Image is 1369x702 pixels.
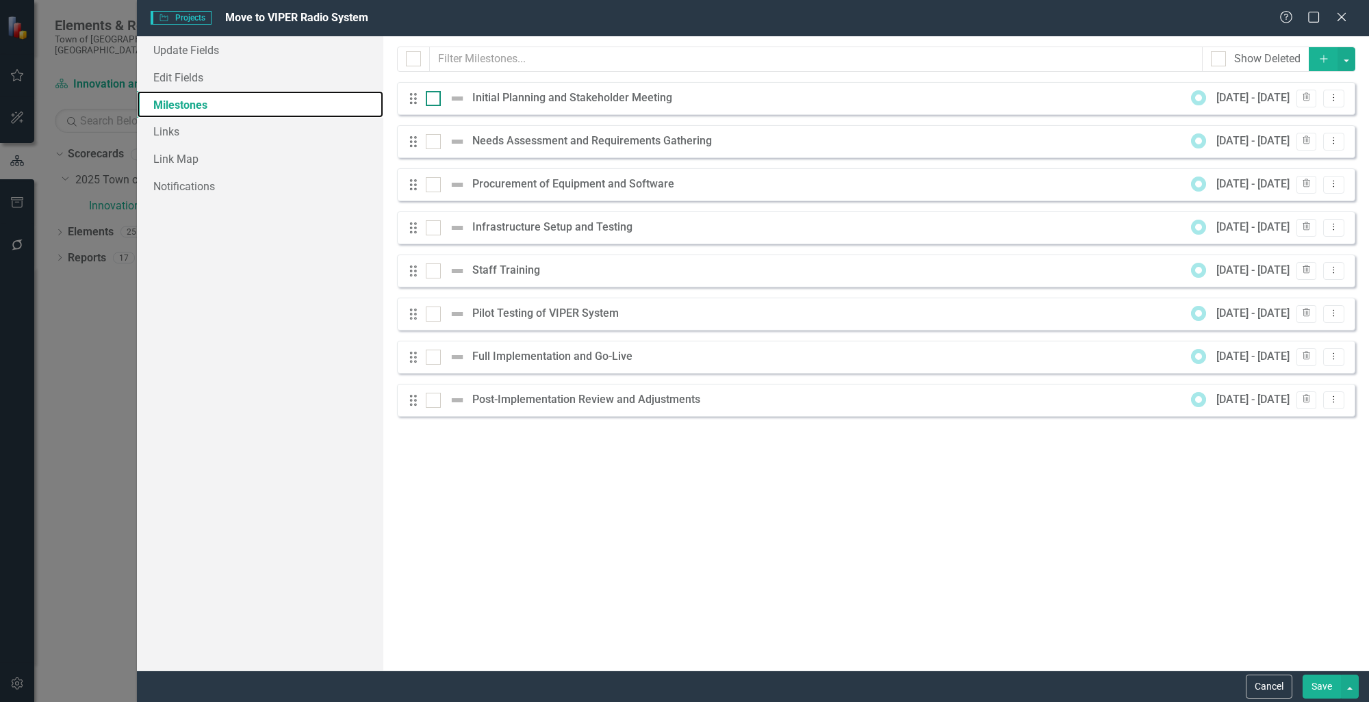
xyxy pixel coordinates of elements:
[1216,133,1290,149] div: [DATE] - [DATE]
[1303,675,1341,699] button: Save
[137,145,383,172] a: Link Map
[1216,306,1290,322] div: [DATE] - [DATE]
[1216,177,1290,192] div: [DATE] - [DATE]
[225,11,368,24] span: Move to VIPER Radio System
[449,306,465,322] img: Not Defined
[449,177,465,193] img: Not Defined
[137,64,383,91] a: Edit Fields
[151,11,212,25] span: Projects
[449,349,465,365] img: Not Defined
[1246,675,1292,699] button: Cancel
[429,47,1203,72] input: Filter Milestones...
[1234,51,1301,67] div: Show Deleted
[1216,90,1290,106] div: [DATE] - [DATE]
[449,392,465,408] img: Not Defined
[472,90,679,106] div: Initial Planning and Stakeholder Meeting
[449,263,465,279] img: Not Defined
[449,133,465,150] img: Not Defined
[137,172,383,200] a: Notifications
[1216,220,1290,235] div: [DATE] - [DATE]
[1216,392,1290,408] div: [DATE] - [DATE]
[472,133,719,149] div: Needs Assessment and Requirements Gathering
[472,263,547,278] div: Staff Training
[449,220,465,236] img: Not Defined
[472,349,639,365] div: Full Implementation and Go-Live
[472,177,681,192] div: Procurement of Equipment and Software
[472,306,626,322] div: Pilot Testing of VIPER System
[1216,349,1290,365] div: [DATE] - [DATE]
[472,392,707,408] div: Post-Implementation Review and Adjustments
[137,91,383,118] a: Milestones
[137,118,383,145] a: Links
[449,90,465,107] img: Not Defined
[137,36,383,64] a: Update Fields
[1216,263,1290,278] div: [DATE] - [DATE]
[472,220,639,235] div: Infrastructure Setup and Testing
